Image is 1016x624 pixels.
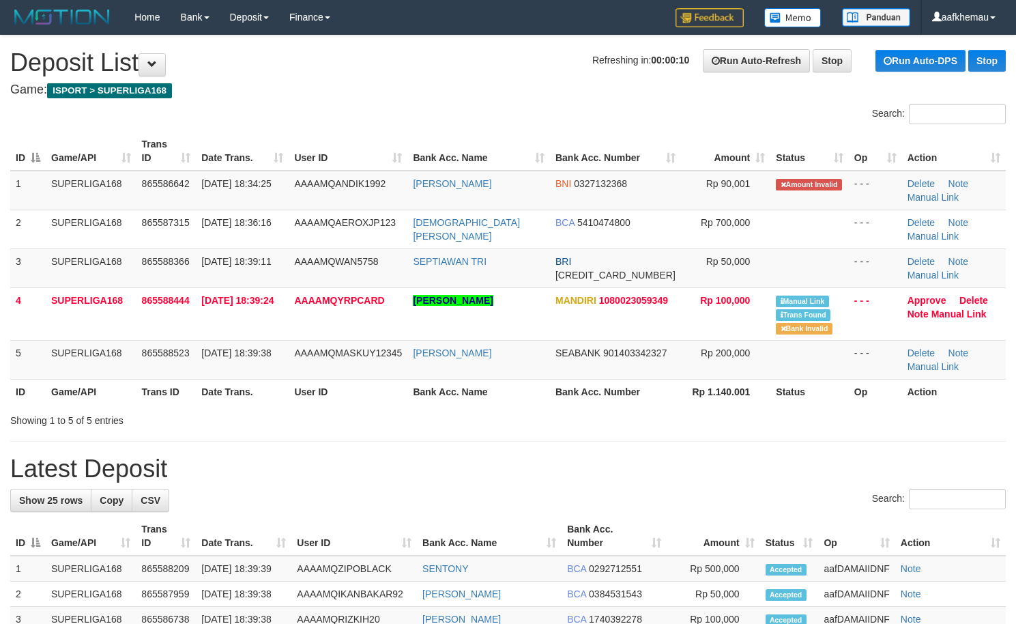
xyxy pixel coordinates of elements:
span: Copy 0327132368 to clipboard [574,178,627,189]
td: Rp 50,000 [667,582,760,607]
th: Op: activate to sort column ascending [849,132,902,171]
span: [DATE] 18:36:16 [201,217,271,228]
a: Manual Link [908,192,959,203]
span: CSV [141,495,160,506]
input: Search: [909,489,1006,509]
td: - - - [849,287,902,340]
a: [PERSON_NAME] [413,295,493,306]
a: [PERSON_NAME] [422,588,501,599]
th: Bank Acc. Name [407,379,550,404]
a: Note [948,256,969,267]
th: Rp 1.140.001 [681,379,771,404]
a: Note [901,588,921,599]
a: Note [948,178,969,189]
span: BCA [567,563,586,574]
span: Copy [100,495,124,506]
span: Rp 90,001 [706,178,751,189]
td: - - - [849,249,902,287]
th: User ID: activate to sort column ascending [291,517,417,556]
td: SUPERLIGA168 [46,556,136,582]
th: Bank Acc. Number [550,379,681,404]
a: Note [948,217,969,228]
a: SENTONY [422,563,468,574]
span: [DATE] 18:39:24 [201,295,274,306]
span: Copy 685901009472532 to clipboard [555,270,676,281]
th: Trans ID: activate to sort column ascending [136,517,196,556]
a: Run Auto-Refresh [703,49,810,72]
span: Copy 901403342327 to clipboard [603,348,667,358]
td: 3 [10,249,46,287]
span: 865587315 [142,217,190,228]
img: MOTION_logo.png [10,7,114,27]
a: Run Auto-DPS [875,50,966,72]
span: Accepted [766,564,807,576]
th: Op [849,379,902,404]
span: Rp 700,000 [701,217,750,228]
span: Copy 5410474800 to clipboard [577,217,630,228]
th: Action [902,379,1006,404]
th: Trans ID: activate to sort column ascending [136,132,197,171]
img: Feedback.jpg [676,8,744,27]
th: Status: activate to sort column ascending [770,132,849,171]
a: Show 25 rows [10,489,91,512]
th: Bank Acc. Name: activate to sort column ascending [407,132,550,171]
th: Amount: activate to sort column ascending [667,517,760,556]
span: 865588523 [142,348,190,358]
td: 1 [10,556,46,582]
td: AAAAMQIKANBAKAR92 [291,582,417,607]
h1: Deposit List [10,49,1006,76]
th: Action: activate to sort column ascending [895,517,1006,556]
a: Stop [813,49,852,72]
th: Bank Acc. Name: activate to sort column ascending [417,517,562,556]
label: Search: [872,104,1006,124]
a: Manual Link [931,309,987,320]
th: Amount: activate to sort column ascending [681,132,771,171]
th: Game/API: activate to sort column ascending [46,517,136,556]
a: [PERSON_NAME] [413,348,491,358]
a: CSV [132,489,169,512]
h1: Latest Deposit [10,455,1006,483]
label: Search: [872,489,1006,509]
th: Status [770,379,849,404]
a: Delete [908,217,935,228]
th: Bank Acc. Number: activate to sort column ascending [550,132,681,171]
span: MANDIRI [555,295,596,306]
th: Trans ID [136,379,197,404]
span: Copy 0292712551 to clipboard [589,563,642,574]
a: Approve [908,295,946,306]
td: 865587959 [136,582,196,607]
td: SUPERLIGA168 [46,210,136,249]
th: Bank Acc. Number: activate to sort column ascending [562,517,667,556]
span: Rp 100,000 [700,295,750,306]
td: - - - [849,171,902,210]
img: Button%20Memo.svg [764,8,822,27]
span: Show 25 rows [19,495,83,506]
span: Refreshing in: [592,55,689,66]
span: Bank is not match [776,323,832,335]
td: SUPERLIGA168 [46,582,136,607]
img: panduan.png [842,8,910,27]
th: ID: activate to sort column descending [10,132,46,171]
td: SUPERLIGA168 [46,249,136,287]
span: SEABANK [555,348,600,358]
td: 865588209 [136,556,196,582]
a: Delete [908,178,935,189]
span: AAAAMQANDIK1992 [294,178,386,189]
span: BNI [555,178,571,189]
a: SEPTIAWAN TRI [413,256,487,267]
td: 5 [10,340,46,379]
th: Action: activate to sort column ascending [902,132,1006,171]
a: Delete [908,256,935,267]
span: [DATE] 18:39:11 [201,256,271,267]
td: 4 [10,287,46,340]
span: Rp 50,000 [706,256,751,267]
a: Copy [91,489,132,512]
span: Rp 200,000 [701,348,750,358]
span: 865586642 [142,178,190,189]
span: Amount is not matched [776,179,841,190]
span: AAAAMQWAN5758 [294,256,378,267]
td: aafDAMAIIDNF [818,582,895,607]
input: Search: [909,104,1006,124]
th: Date Trans.: activate to sort column ascending [196,132,289,171]
a: Note [908,309,929,320]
